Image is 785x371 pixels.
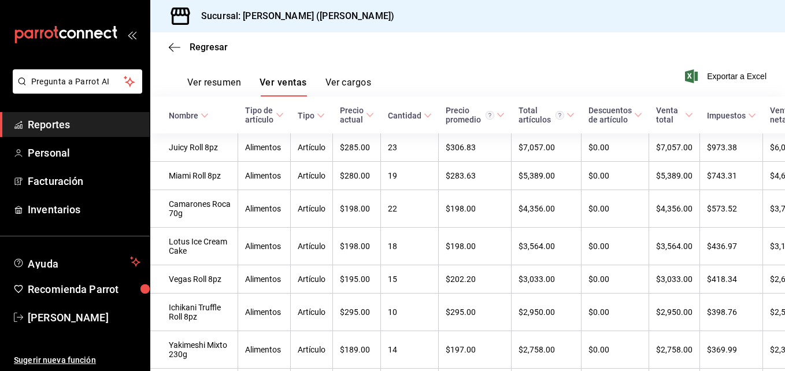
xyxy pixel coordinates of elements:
[291,265,333,294] td: Artículo
[28,310,140,325] span: [PERSON_NAME]
[687,69,767,83] button: Exportar a Excel
[150,190,238,228] td: Camarones Roca 70g
[192,9,394,23] h3: Sucursal: [PERSON_NAME] ([PERSON_NAME])
[582,133,649,162] td: $0.00
[519,106,564,124] div: Total artículos
[340,106,364,124] div: Precio actual
[190,42,228,53] span: Regresar
[556,111,564,120] svg: El total artículos considera cambios de precios en los artículos así como costos adicionales por ...
[333,162,381,190] td: $280.00
[150,265,238,294] td: Vegas Roll 8pz
[649,162,700,190] td: $5,389.00
[439,331,512,369] td: $197.00
[588,106,632,124] div: Descuentos de artículo
[169,111,198,120] div: Nombre
[150,331,238,369] td: Yakimeshi Mixto 230g
[381,331,439,369] td: 14
[388,111,421,120] div: Cantidad
[28,173,140,189] span: Facturación
[446,106,505,124] span: Precio promedio
[238,133,291,162] td: Alimentos
[512,294,582,331] td: $2,950.00
[28,281,140,297] span: Recomienda Parrot
[519,106,575,124] span: Total artículos
[238,331,291,369] td: Alimentos
[512,133,582,162] td: $7,057.00
[245,106,273,124] div: Tipo de artículo
[381,162,439,190] td: 19
[700,294,763,331] td: $398.76
[700,133,763,162] td: $973.38
[707,111,756,120] span: Impuestos
[333,190,381,228] td: $198.00
[439,162,512,190] td: $283.63
[439,133,512,162] td: $306.83
[291,190,333,228] td: Artículo
[8,84,142,96] a: Pregunta a Parrot AI
[291,228,333,265] td: Artículo
[28,202,140,217] span: Inventarios
[512,162,582,190] td: $5,389.00
[187,77,241,97] button: Ver resumen
[28,117,140,132] span: Reportes
[512,265,582,294] td: $3,033.00
[656,106,683,124] div: Venta total
[649,294,700,331] td: $2,950.00
[381,265,439,294] td: 15
[245,106,284,124] span: Tipo de artículo
[582,265,649,294] td: $0.00
[588,106,642,124] span: Descuentos de artículo
[238,228,291,265] td: Alimentos
[388,111,432,120] span: Cantidad
[28,255,125,269] span: Ayuda
[340,106,374,124] span: Precio actual
[150,294,238,331] td: Ichikani Truffle Roll 8pz
[381,294,439,331] td: 10
[700,228,763,265] td: $436.97
[127,30,136,39] button: open_drawer_menu
[13,69,142,94] button: Pregunta a Parrot AI
[150,133,238,162] td: Juicy Roll 8pz
[169,111,209,120] span: Nombre
[14,354,140,366] span: Sugerir nueva función
[649,190,700,228] td: $4,356.00
[31,76,124,88] span: Pregunta a Parrot AI
[150,162,238,190] td: Miami Roll 8pz
[649,228,700,265] td: $3,564.00
[381,133,439,162] td: 23
[700,265,763,294] td: $418.34
[28,145,140,161] span: Personal
[150,228,238,265] td: Lotus Ice Cream Cake
[700,331,763,369] td: $369.99
[582,228,649,265] td: $0.00
[238,190,291,228] td: Alimentos
[325,77,372,97] button: Ver cargos
[381,228,439,265] td: 18
[649,331,700,369] td: $2,758.00
[238,162,291,190] td: Alimentos
[582,162,649,190] td: $0.00
[700,162,763,190] td: $743.31
[582,294,649,331] td: $0.00
[707,111,746,120] div: Impuestos
[291,331,333,369] td: Artículo
[439,228,512,265] td: $198.00
[582,190,649,228] td: $0.00
[333,133,381,162] td: $285.00
[187,77,371,97] div: navigation tabs
[333,228,381,265] td: $198.00
[656,106,693,124] span: Venta total
[446,106,494,124] div: Precio promedio
[512,228,582,265] td: $3,564.00
[291,162,333,190] td: Artículo
[333,265,381,294] td: $195.00
[238,294,291,331] td: Alimentos
[439,190,512,228] td: $198.00
[649,133,700,162] td: $7,057.00
[700,190,763,228] td: $573.52
[649,265,700,294] td: $3,033.00
[512,331,582,369] td: $2,758.00
[169,42,228,53] button: Regresar
[298,111,325,120] span: Tipo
